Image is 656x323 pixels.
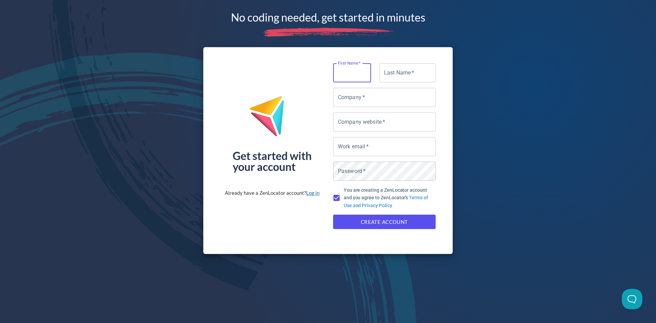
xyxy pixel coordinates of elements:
input: https://example.com [333,112,436,132]
span: Create Account [341,217,428,226]
div: Get started with your account [233,150,312,172]
div: Already have a ZenLocator account? [225,189,319,197]
a: Terms of Use and Privacy Policy [344,195,428,208]
a: Log in [306,190,319,196]
h6: You are creating a ZenLocator account and you agree to ZenLocator's [344,186,430,209]
img: ZenLocator [249,96,295,142]
button: Create Account [333,215,436,229]
div: No coding needed, get started in minutes [231,14,425,21]
input: Your Company, Inc [333,88,436,107]
input: name@company.com [333,137,436,156]
iframe: Toggle Customer Support [622,289,642,309]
